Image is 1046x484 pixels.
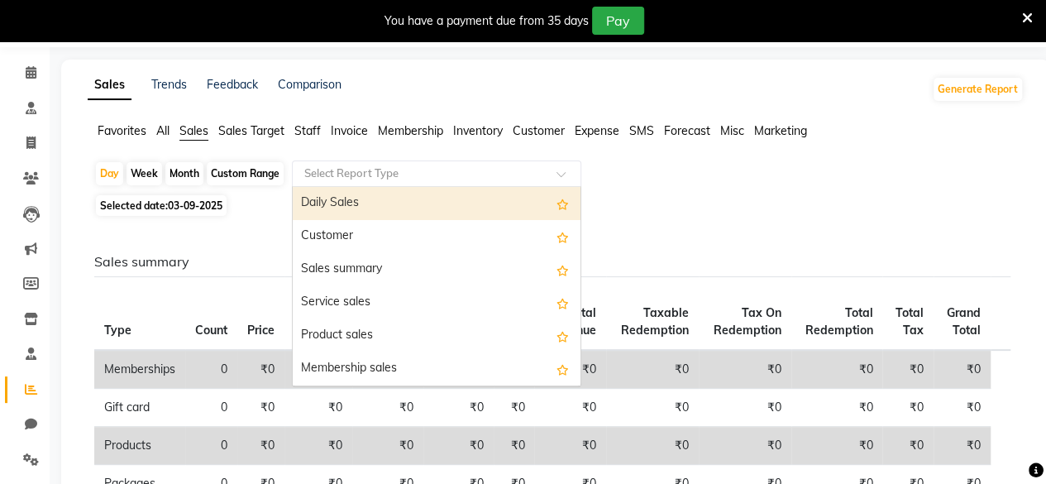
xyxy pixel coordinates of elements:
td: ₹0 [699,389,791,427]
a: Trends [151,77,187,92]
span: Favorites [98,123,146,138]
h6: Sales summary [94,254,1010,270]
span: Membership [378,123,443,138]
div: Daily Sales [293,187,580,220]
ng-dropdown-panel: Options list [292,186,581,386]
span: 03-09-2025 [168,199,222,212]
td: 0 [185,350,237,389]
div: Membership sales [293,352,580,386]
td: ₹0 [237,350,284,389]
td: ₹0 [534,389,605,427]
td: ₹0 [423,389,494,427]
td: ₹0 [494,427,534,465]
td: ₹0 [699,350,791,389]
div: Sales summary [293,253,580,286]
span: Add this report to Favorites List [556,359,569,379]
td: ₹0 [284,427,352,465]
span: Invoice [331,123,368,138]
td: ₹0 [534,427,605,465]
span: Taxable Redemption [621,305,689,338]
span: Grand Total [947,305,981,338]
td: ₹0 [423,427,494,465]
a: Comparison [278,77,342,92]
span: Tax On Redemption [714,305,781,338]
div: Customer [293,220,580,253]
td: ₹0 [237,389,284,427]
td: ₹0 [934,427,991,465]
span: Customer [513,123,565,138]
td: ₹0 [934,350,991,389]
span: Add this report to Favorites List [556,194,569,213]
span: Add this report to Favorites List [556,326,569,346]
td: ₹0 [934,389,991,427]
td: ₹0 [352,389,423,427]
td: ₹0 [352,427,423,465]
td: ₹0 [882,350,933,389]
td: ₹0 [791,389,882,427]
td: ₹0 [606,350,700,389]
td: ₹0 [237,427,284,465]
div: Product sales [293,319,580,352]
td: ₹0 [699,427,791,465]
span: Misc [720,123,744,138]
span: Forecast [664,123,710,138]
td: Gift card [94,389,185,427]
td: 0 [185,427,237,465]
a: Feedback [207,77,258,92]
button: Pay [592,7,644,35]
span: Sales [179,123,208,138]
div: Custom Range [207,162,284,185]
td: ₹0 [606,389,700,427]
span: SMS [629,123,654,138]
span: Count [195,323,227,338]
span: Inventory [453,123,503,138]
span: Add this report to Favorites List [556,293,569,313]
td: 0 [185,389,237,427]
span: Add this report to Favorites List [556,227,569,247]
span: Marketing [754,123,807,138]
td: ₹0 [882,389,933,427]
span: All [156,123,170,138]
td: Products [94,427,185,465]
span: Total Tax [896,305,924,338]
td: ₹0 [284,350,352,389]
div: Month [165,162,203,185]
td: Memberships [94,350,185,389]
td: ₹0 [284,389,352,427]
td: ₹0 [791,350,882,389]
button: Generate Report [934,78,1022,101]
span: Sales Target [218,123,284,138]
td: ₹0 [606,427,700,465]
td: ₹0 [882,427,933,465]
div: Day [96,162,123,185]
td: ₹0 [791,427,882,465]
div: You have a payment due from 35 days [384,12,589,30]
span: Expense [575,123,619,138]
span: Price [247,323,275,338]
a: Sales [88,70,131,100]
div: Week [127,162,162,185]
span: Staff [294,123,321,138]
td: ₹0 [494,389,534,427]
div: Service sales [293,286,580,319]
span: Selected date: [96,195,227,216]
span: Add this report to Favorites List [556,260,569,280]
span: Type [104,323,131,338]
